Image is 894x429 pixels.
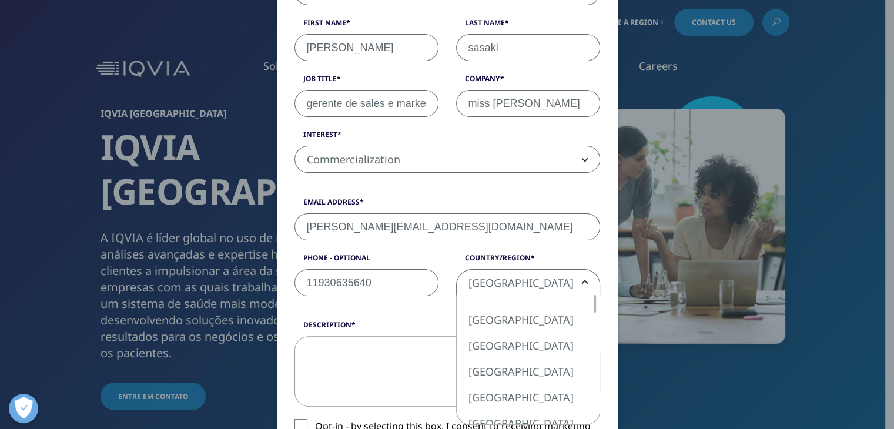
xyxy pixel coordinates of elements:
[457,384,591,410] li: [GEOGRAPHIC_DATA]
[456,18,600,34] label: Last Name
[294,18,438,34] label: First Name
[294,320,600,336] label: Description
[294,146,600,173] span: Commercialization
[9,394,38,423] button: Abrir preferências
[456,269,600,296] span: Brazil
[456,253,600,269] label: Country/Region
[456,73,600,90] label: Company
[457,307,591,333] li: [GEOGRAPHIC_DATA]
[294,197,600,213] label: Email Address
[457,270,600,297] span: Brazil
[294,73,438,90] label: Job Title
[457,358,591,384] li: [GEOGRAPHIC_DATA]
[457,333,591,358] li: [GEOGRAPHIC_DATA]
[294,253,438,269] label: Phone - Optional
[295,146,600,173] span: Commercialization
[294,129,600,146] label: Interest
